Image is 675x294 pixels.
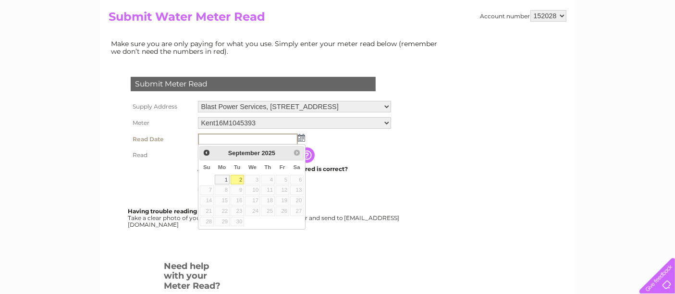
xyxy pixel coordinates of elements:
b: Having trouble reading your meter? [128,208,236,215]
td: Are you sure the read you have entered is correct? [196,163,393,175]
a: 2 [231,175,244,184]
div: Clear Business is a trading name of Verastar Limited (registered in [GEOGRAPHIC_DATA] No. 3667643... [111,5,565,47]
th: Meter [128,115,196,131]
div: Account number [480,10,566,22]
input: Information [299,147,317,163]
div: Submit Meter Read [131,77,376,91]
a: Log out [643,41,666,48]
td: Make sure you are only paying for what you use. Simply enter your meter read below (remember we d... [109,37,445,58]
span: Wednesday [248,164,257,170]
th: Supply Address [128,98,196,115]
span: Monday [218,164,226,170]
span: 2025 [262,149,275,157]
span: Saturday [294,164,300,170]
span: Tuesday [234,164,240,170]
span: Thursday [264,164,271,170]
a: Energy [530,41,551,48]
th: Read [128,147,196,163]
h2: Submit Water Meter Read [109,10,566,28]
span: Friday [280,164,285,170]
a: Telecoms [557,41,586,48]
img: ... [298,134,305,142]
span: September [228,149,260,157]
div: Take a clear photo of your readings, tell us which supply it's for and send to [EMAIL_ADDRESS][DO... [128,208,401,228]
a: 0333 014 3131 [494,5,560,17]
a: Blog [591,41,605,48]
a: Prev [201,147,212,159]
span: Prev [203,149,210,157]
a: 1 [215,175,230,184]
a: Contact [611,41,635,48]
a: Water [506,41,524,48]
span: Sunday [203,164,210,170]
img: logo.png [24,25,73,54]
th: Read Date [128,131,196,147]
